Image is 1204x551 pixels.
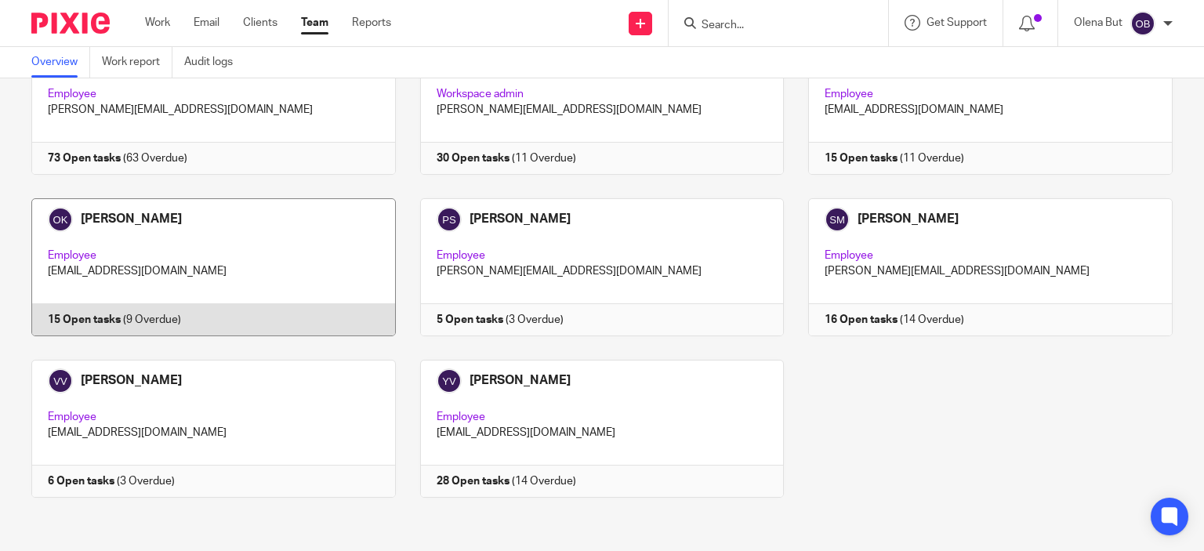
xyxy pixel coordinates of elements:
img: svg%3E [1130,11,1155,36]
span: Get Support [927,17,987,28]
a: Team [301,15,328,31]
p: Olena But [1074,15,1122,31]
a: Work report [102,47,172,78]
a: Work [145,15,170,31]
a: Audit logs [184,47,245,78]
a: Clients [243,15,277,31]
img: Pixie [31,13,110,34]
a: Overview [31,47,90,78]
a: Reports [352,15,391,31]
a: Email [194,15,219,31]
input: Search [700,19,841,33]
